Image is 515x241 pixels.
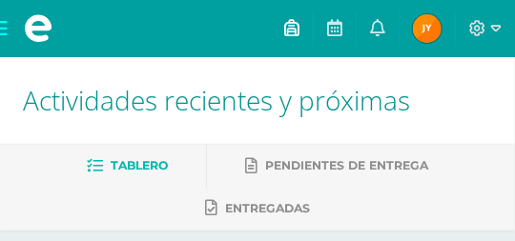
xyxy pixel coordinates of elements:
span: Actividades recientes y próximas [23,82,410,118]
a: Entregadas [205,193,310,224]
a: Pendientes de entrega [245,151,428,181]
span: Tablero [111,158,168,172]
span: Pendientes de entrega [265,158,428,172]
img: f3f77565e8504b21709421453038f43c.png [413,14,442,43]
span: Entregadas [225,201,310,215]
a: Tablero [87,151,168,181]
